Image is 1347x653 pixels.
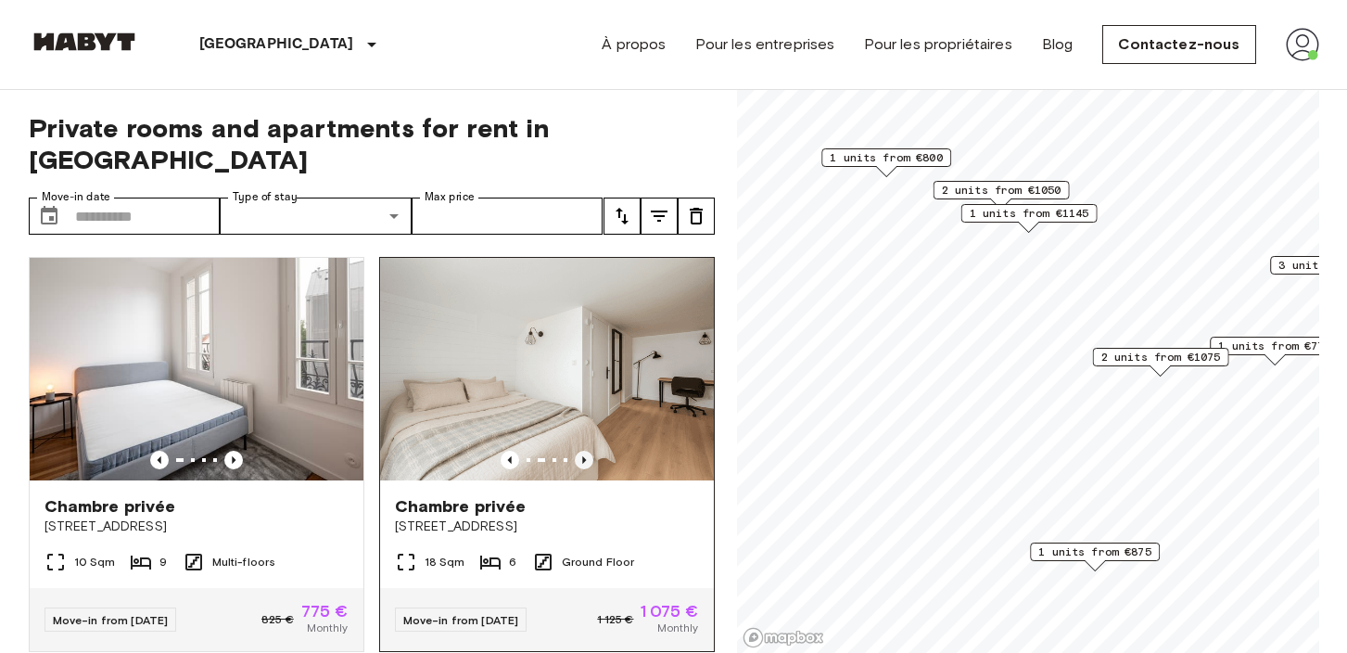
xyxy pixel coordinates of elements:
[42,189,110,205] label: Move-in date
[29,32,140,51] img: Habyt
[224,451,243,469] button: Previous image
[864,33,1011,56] a: Pour les propriétaires
[425,554,465,570] span: 18 Sqm
[1210,337,1340,365] div: Map marker
[969,205,1088,222] span: 1 units from €1145
[1038,544,1151,560] span: 1 units from €875
[29,112,715,175] span: Private rooms and apartments for rent in [GEOGRAPHIC_DATA]
[212,554,276,570] span: Multi-floors
[941,182,1061,198] span: 2 units from €1050
[379,257,715,652] a: Marketing picture of unit FR-18-001-002-02HMarketing picture of unit FR-18-001-002-02HPrevious im...
[509,554,516,570] span: 6
[1030,543,1160,571] div: Map marker
[1100,349,1220,365] span: 2 units from €1075
[301,603,349,620] span: 775 €
[261,611,294,628] span: 825 €
[597,611,633,628] span: 1 125 €
[30,258,363,480] img: Marketing picture of unit FR-18-004-001-04
[403,613,519,627] span: Move-in from [DATE]
[29,257,364,652] a: Marketing picture of unit FR-18-004-001-04Previous imagePrevious imageChambre privée[STREET_ADDRE...
[425,189,475,205] label: Max price
[307,620,348,636] span: Monthly
[74,554,116,570] span: 10 Sqm
[641,198,678,235] button: tune
[1286,28,1319,61] img: avatar
[604,198,641,235] button: tune
[575,451,593,469] button: Previous image
[159,554,167,570] span: 9
[1092,348,1228,377] div: Map marker
[933,181,1069,210] div: Map marker
[501,451,519,469] button: Previous image
[31,198,68,235] button: Choose date
[380,258,714,480] img: Marketing picture of unit FR-18-001-002-02H
[53,613,169,627] span: Move-in from [DATE]
[395,518,699,536] span: [STREET_ADDRESS]
[960,204,1097,233] div: Map marker
[743,627,824,648] a: Mapbox logo
[657,620,698,636] span: Monthly
[678,198,715,235] button: tune
[602,33,666,56] a: À propos
[1102,25,1255,64] a: Contactez-nous
[199,33,354,56] p: [GEOGRAPHIC_DATA]
[562,554,635,570] span: Ground Floor
[695,33,834,56] a: Pour les entreprises
[1218,338,1331,354] span: 1 units from €775
[150,451,169,469] button: Previous image
[395,495,527,518] span: Chambre privée
[233,189,298,205] label: Type of stay
[641,603,698,620] span: 1 075 €
[44,495,176,518] span: Chambre privée
[830,149,943,166] span: 1 units from €800
[1042,33,1074,56] a: Blog
[821,148,951,177] div: Map marker
[44,518,349,536] span: [STREET_ADDRESS]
